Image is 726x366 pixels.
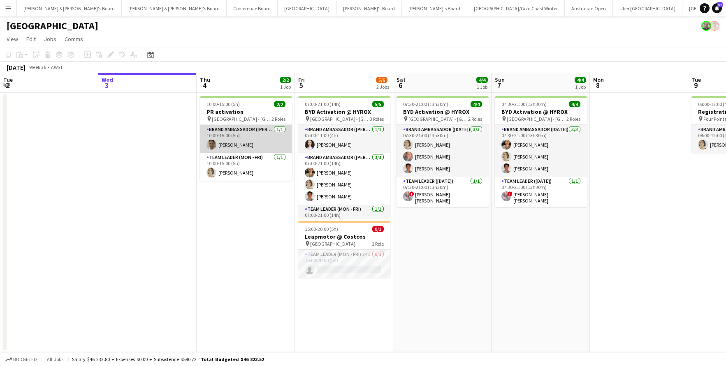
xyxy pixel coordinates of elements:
span: 4/4 [476,77,488,83]
span: 2 Roles [271,116,285,122]
span: 7 [494,81,505,90]
span: 5 [297,81,305,90]
a: Edit [23,34,39,44]
span: Sun [495,76,505,83]
h3: Leapmotor @ Costcos [298,233,390,240]
button: Uber [GEOGRAPHIC_DATA] [613,0,682,16]
span: 37 [717,2,723,7]
span: Mon [593,76,604,83]
app-card-role: Brand Ambassador ([PERSON_NAME])3/307:00-21:00 (14h)[PERSON_NAME][PERSON_NAME][PERSON_NAME] [298,153,390,205]
span: 5/5 [372,101,384,107]
span: Edit [26,35,36,43]
h3: PR activation [200,108,292,115]
span: ! [508,191,513,196]
span: Tue [3,76,13,83]
app-card-role: Team Leader ([DATE])1/107:30-21:00 (13h30m)![PERSON_NAME] [PERSON_NAME] [495,177,587,207]
button: [PERSON_NAME]'s Board [336,0,402,16]
span: 9 [690,81,701,90]
span: 1 Role [372,241,384,247]
a: 37 [712,3,722,13]
app-card-role: Brand Ambassador ([PERSON_NAME])1/110:00-15:00 (5h)[PERSON_NAME] [200,125,292,153]
app-card-role: Brand Ambassador ([DATE])3/307:30-21:00 (13h30m)[PERSON_NAME][PERSON_NAME][PERSON_NAME] [397,125,489,177]
button: [GEOGRAPHIC_DATA] [278,0,336,16]
span: Jobs [44,35,56,43]
span: Wed [102,76,113,83]
span: 4 [199,81,210,90]
span: 2 Roles [566,116,580,122]
span: ! [409,191,414,196]
app-job-card: 10:00-15:00 (5h)2/2PR activation [GEOGRAPHIC_DATA] - [GEOGRAPHIC_DATA]2 RolesBrand Ambassador ([P... [200,96,292,181]
span: 07:30-21:00 (13h30m) [403,101,448,107]
span: 15:00-20:00 (5h) [305,226,338,232]
span: All jobs [45,356,65,362]
div: 1 Job [477,84,487,90]
app-card-role: Brand Ambassador ([PERSON_NAME])1/107:00-11:00 (4h)[PERSON_NAME] [298,125,390,153]
span: 10:00-15:00 (5h) [206,101,240,107]
button: [PERSON_NAME] & [PERSON_NAME]'s Board [17,0,122,16]
span: 3 Roles [370,116,384,122]
span: Sat [397,76,406,83]
span: [GEOGRAPHIC_DATA] - [GEOGRAPHIC_DATA] [408,116,468,122]
app-job-card: 07:00-21:00 (14h)5/5BYD Activation @ HYROX [GEOGRAPHIC_DATA] - [GEOGRAPHIC_DATA]3 RolesBrand Amba... [298,96,390,218]
span: Thu [200,76,210,83]
h1: [GEOGRAPHIC_DATA] [7,20,98,32]
span: Fri [298,76,305,83]
button: [GEOGRAPHIC_DATA]/Gold Coast Winter [467,0,565,16]
button: Conference Board [227,0,278,16]
div: 1 Job [280,84,291,90]
span: 3 [100,81,113,90]
span: View [7,35,18,43]
span: 6 [395,81,406,90]
button: Australian Open [565,0,613,16]
h3: BYD Activation @ HYROX [397,108,489,115]
div: 2 Jobs [376,84,389,90]
button: [PERSON_NAME] & [PERSON_NAME]'s Board [122,0,227,16]
span: 2 Roles [468,116,482,122]
app-user-avatar: Neil Burton [701,21,711,31]
div: 1 Job [575,84,586,90]
app-card-role: Team Leader (Mon - Fri)1/107:00-21:00 (14h) [298,205,390,235]
app-job-card: 07:30-21:00 (13h30m)4/4BYD Activation @ HYROX [GEOGRAPHIC_DATA] - [GEOGRAPHIC_DATA]2 RolesBrand A... [397,96,489,207]
div: AWST [51,64,63,70]
span: Tue [691,76,701,83]
span: 0/1 [372,226,384,232]
span: [GEOGRAPHIC_DATA] [310,241,355,247]
app-card-role: Brand Ambassador ([DATE])3/307:30-21:00 (13h30m)[PERSON_NAME][PERSON_NAME][PERSON_NAME] [495,125,587,177]
span: Week 36 [27,64,48,70]
span: [GEOGRAPHIC_DATA] - [GEOGRAPHIC_DATA] [310,116,370,122]
a: View [3,34,21,44]
span: Total Budgeted $46 823.52 [201,356,264,362]
span: Comms [65,35,83,43]
span: 07:30-21:00 (13h30m) [501,101,547,107]
span: 2/2 [280,77,291,83]
span: 4/4 [569,101,580,107]
button: [PERSON_NAME]'s Board [402,0,467,16]
app-card-role: Team Leader (Mon - Fri)34I0/115:00-20:00 (5h) [298,250,390,278]
span: Budgeted [13,357,37,362]
span: 2 [2,81,13,90]
app-job-card: 15:00-20:00 (5h)0/1Leapmotor @ Costcos [GEOGRAPHIC_DATA]1 RoleTeam Leader (Mon - Fri)34I0/115:00-... [298,221,390,278]
span: 2/2 [274,101,285,107]
a: Jobs [41,34,60,44]
app-card-role: Team Leader ([DATE])1/107:30-21:00 (13h30m)![PERSON_NAME] [PERSON_NAME] [397,177,489,207]
h3: BYD Activation @ HYROX [495,108,587,115]
h3: BYD Activation @ HYROX [298,108,390,115]
span: 07:00-21:00 (14h) [305,101,341,107]
span: [GEOGRAPHIC_DATA] - [GEOGRAPHIC_DATA] [507,116,566,122]
div: Salary $46 232.80 + Expenses $0.00 + Subsistence $590.72 = [72,356,264,362]
app-job-card: 07:30-21:00 (13h30m)4/4BYD Activation @ HYROX [GEOGRAPHIC_DATA] - [GEOGRAPHIC_DATA]2 RolesBrand A... [495,96,587,207]
span: [GEOGRAPHIC_DATA] - [GEOGRAPHIC_DATA] [212,116,271,122]
span: 5/6 [376,77,387,83]
app-card-role: Team Leader (Mon - Fri)1/110:00-15:00 (5h)[PERSON_NAME] [200,153,292,181]
span: 8 [592,81,604,90]
div: [DATE] [7,63,26,71]
a: Comms [61,34,86,44]
span: 4/4 [471,101,482,107]
app-user-avatar: Victoria Hunt [710,21,719,31]
button: Budgeted [4,355,38,364]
